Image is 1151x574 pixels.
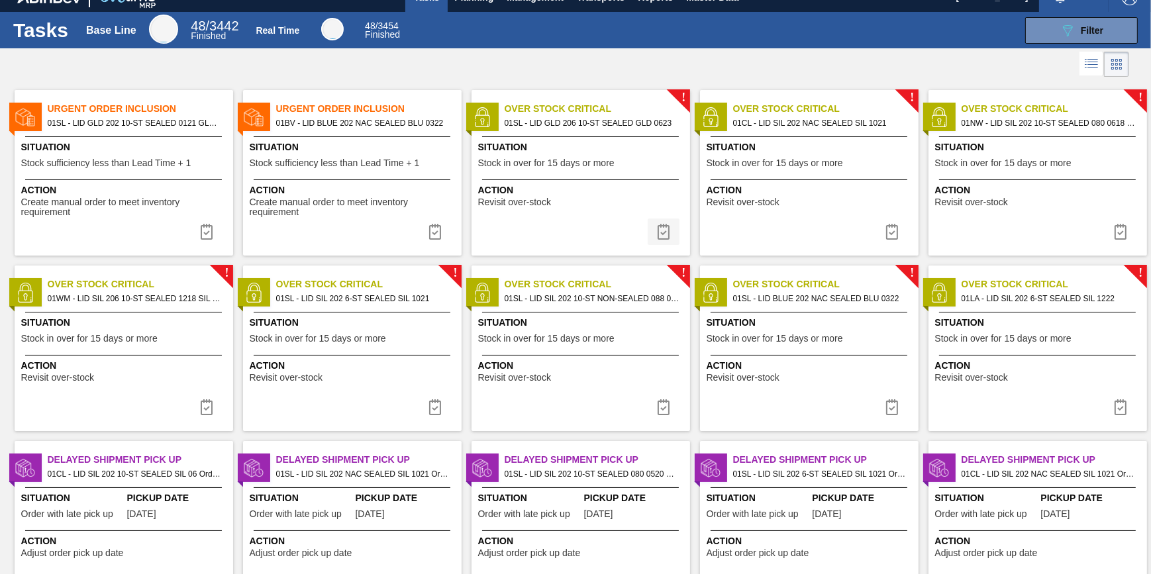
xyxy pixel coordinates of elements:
button: Filter [1025,17,1138,44]
span: Finished [365,29,400,40]
span: Urgent Order Inclusion [48,102,233,116]
img: status [929,107,949,127]
span: 01LA - LID SIL 202 6-ST SEALED SIL 1222 [962,291,1136,306]
span: Situation [250,316,458,330]
span: Over Stock Critical [962,277,1147,291]
span: Delayed Shipment Pick Up [276,453,462,467]
span: Revisit over-stock [935,197,1008,207]
div: Complete task: 6930958 [191,394,223,420]
img: status [701,107,721,127]
img: icon-task complete [1113,399,1128,415]
span: Action [935,359,1144,373]
span: Situation [478,316,687,330]
span: Situation [707,140,915,154]
span: Action [478,359,687,373]
span: 01CL - LID SIL 202 NAC SEALED SIL 1021 [733,116,908,130]
img: status [701,283,721,303]
span: Action [21,183,230,197]
span: 09/13/2025 [813,509,842,519]
img: status [244,107,264,127]
span: Situation [21,140,230,154]
span: Stock in over for 15 days or more [21,334,158,344]
span: Pickup Date [813,491,915,505]
img: status [15,458,35,478]
img: status [472,107,492,127]
span: Over Stock Critical [733,102,919,116]
span: 01SL - LID GLD 202 10-ST SEALED 0121 GLD BALL 0 [48,116,223,130]
span: Adjust order pick up date [250,548,352,558]
span: Action [935,534,1144,548]
span: Delayed Shipment Pick Up [505,453,690,467]
div: Base Line [149,15,178,44]
button: icon-task complete [191,394,223,420]
span: 01CL - LID SIL 202 NAC SEALED SIL 1021 Order - 781559 [962,467,1136,481]
span: Stock in over for 15 days or more [935,334,1072,344]
span: Pickup Date [1041,491,1144,505]
div: Complete task: 6930943 [876,218,908,245]
span: Action [478,183,687,197]
img: status [472,283,492,303]
img: status [929,283,949,303]
span: Action [250,534,458,548]
img: icon-task complete [427,224,443,240]
span: Urgent Order Inclusion [276,102,462,116]
span: Stock sufficiency less than Lead Time + 1 [250,158,420,168]
span: Revisit over-stock [707,373,779,383]
span: Situation [21,316,230,330]
span: Situation [250,140,458,154]
span: Order with late pick up [478,509,570,519]
span: Pickup Date [584,491,687,505]
span: Create manual order to meet inventory requirement [21,197,230,218]
span: Revisit over-stock [478,197,551,207]
img: status [701,458,721,478]
span: 09/13/2025 [584,509,613,519]
span: Create manual order to meet inventory requirement [250,197,458,218]
span: Delayed Shipment Pick Up [48,453,233,467]
button: icon-task complete [1105,218,1136,245]
span: Pickup Date [356,491,458,505]
span: Delayed Shipment Pick Up [962,453,1147,467]
span: Adjust order pick up date [707,548,809,558]
span: ! [910,93,914,103]
span: Action [478,534,687,548]
span: ! [1138,93,1142,103]
img: icon-task complete [1113,224,1128,240]
img: icon-task complete [656,224,672,240]
div: Base Line [86,24,136,36]
img: icon-task complete [427,399,443,415]
span: 01BV - LID BLUE 202 NAC SEALED BLU 0322 [276,116,451,130]
span: 09/13/2025 [356,509,385,519]
img: status [244,283,264,303]
span: Action [21,534,230,548]
div: Complete task: 6930987 [419,394,451,420]
span: Order with late pick up [935,509,1027,519]
div: Real Time [365,22,400,39]
div: List Vision [1079,52,1104,77]
img: icon-task complete [199,224,215,240]
button: icon-task complete [876,218,908,245]
div: Complete task: 6930952 [1105,218,1136,245]
span: Situation [935,140,1144,154]
div: Complete task: 6931001 [876,394,908,420]
img: status [15,283,35,303]
span: 01SL - LID SIL 202 NAC SEALED SIL 1021 Order - 783791 [276,467,451,481]
span: Revisit over-stock [21,373,94,383]
span: Filter [1081,25,1103,36]
span: 01CL - LID SIL 202 10-ST SEALED SIL 06 Order - 783740 [48,467,223,481]
span: 01SL - LID GLD 206 10-ST SEALED GLD 0623 [505,116,679,130]
span: / 3442 [191,19,238,33]
button: icon-task complete [648,394,679,420]
span: Over Stock Critical [505,277,690,291]
span: Stock in over for 15 days or more [707,158,843,168]
div: Real Time [321,18,344,40]
span: 01SL - LID SIL 202 6-ST SEALED SIL 1021 [276,291,451,306]
span: ! [453,268,457,278]
span: Action [707,534,915,548]
span: Stock in over for 15 days or more [478,334,615,344]
span: Over Stock Critical [276,277,462,291]
span: Situation [935,316,1144,330]
button: icon-task complete [419,218,451,245]
div: Complete task: 6930999 [648,394,679,420]
button: icon-task complete [876,394,908,420]
div: Card Vision [1104,52,1129,77]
